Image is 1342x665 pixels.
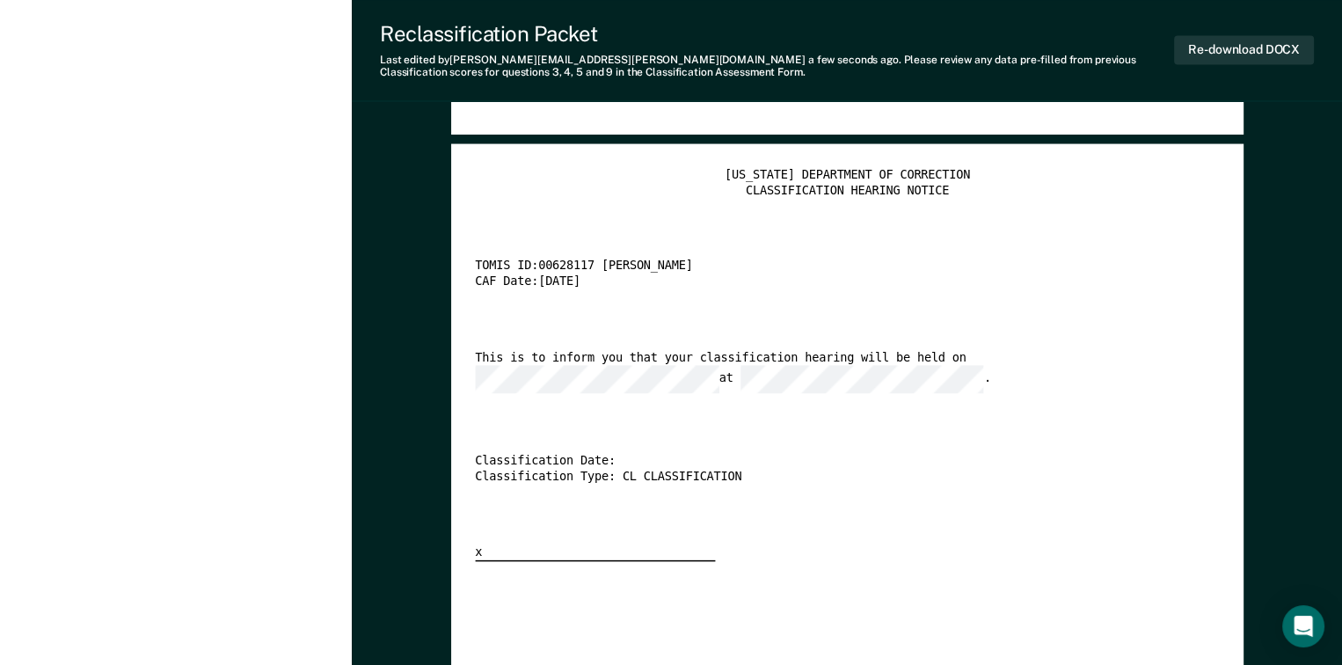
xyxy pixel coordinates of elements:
[475,349,1182,392] div: This is to inform you that your classification hearing will be held on at .
[1282,605,1324,647] div: Open Intercom Messenger
[380,21,1174,47] div: Reclassification Packet
[380,54,1174,79] div: Last edited by [PERSON_NAME][EMAIL_ADDRESS][PERSON_NAME][DOMAIN_NAME] . Please review any data pr...
[1009,88,1094,104] div: 6 or Less
[808,54,899,66] span: a few seconds ago
[475,183,1219,199] div: CLASSIFICATION HEARING NOTICE
[1174,35,1314,64] button: Re-download DOCX
[475,468,1182,484] div: Classification Type: CL CLASSIFICATION
[475,167,1219,183] div: [US_STATE] DEPARTMENT OF CORRECTION
[517,88,566,101] span: Minimum
[475,544,715,560] div: x
[475,453,1182,469] div: Classification Date:
[475,274,1182,289] div: CAF Date: [DATE]
[475,259,1182,274] div: TOMIS ID: 00628117 [PERSON_NAME]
